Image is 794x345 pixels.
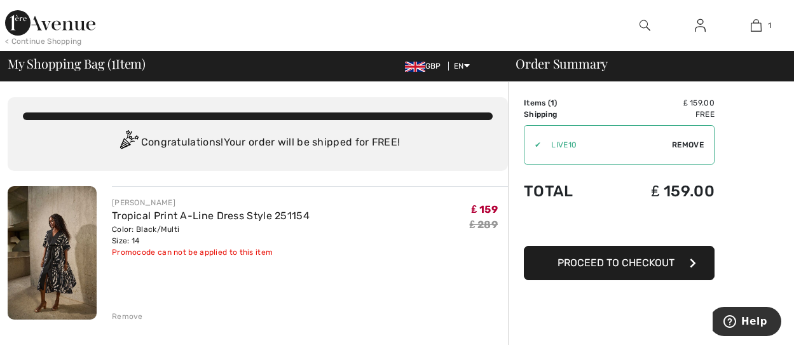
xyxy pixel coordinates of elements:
div: ✔ [524,139,541,151]
iframe: Opens a widget where you can find more information [713,307,781,339]
button: Proceed to Checkout [524,246,715,280]
img: Congratulation2.svg [116,130,141,156]
td: ₤ 159.00 [607,97,715,109]
td: Free [607,109,715,120]
img: search the website [640,18,650,33]
div: Promocode can not be applied to this item [112,247,310,258]
a: Tropical Print A-Line Dress Style 251154 [112,210,310,222]
div: Congratulations! Your order will be shipped for FREE! [23,130,493,156]
span: EN [454,62,470,71]
a: 1 [729,18,783,33]
div: Color: Black/Multi Size: 14 [112,224,310,247]
span: Remove [672,139,704,151]
div: Remove [112,311,143,322]
span: GBP [405,62,446,71]
td: Shipping [524,109,607,120]
span: My Shopping Bag ( Item) [8,57,146,70]
img: My Bag [751,18,762,33]
div: < Continue Shopping [5,36,82,47]
img: My Info [695,18,706,33]
span: 1 [768,20,771,31]
img: UK Pound [405,62,425,72]
td: ₤ 159.00 [607,170,715,213]
div: Order Summary [500,57,786,70]
span: Proceed to Checkout [558,257,674,269]
s: ₤ 289 [470,219,498,231]
img: Tropical Print A-Line Dress Style 251154 [8,186,97,320]
div: [PERSON_NAME] [112,197,310,208]
iframe: PayPal [524,213,715,241]
a: Sign In [685,18,716,34]
span: 1 [551,98,554,107]
input: Promo code [541,126,672,164]
span: ₤ 159 [472,203,498,215]
td: Items ( ) [524,97,607,109]
img: 1ère Avenue [5,10,95,36]
td: Total [524,170,607,213]
span: 1 [111,54,116,71]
